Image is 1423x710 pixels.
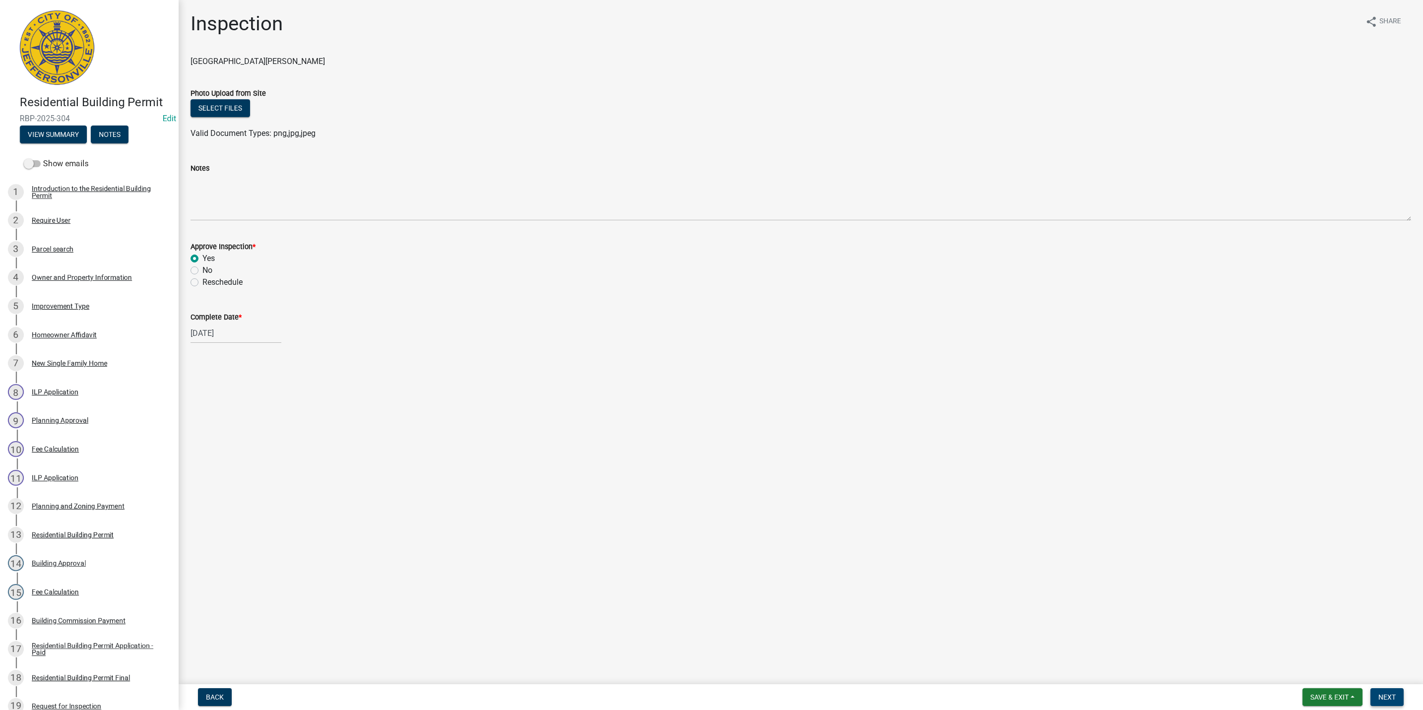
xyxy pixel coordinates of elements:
[32,703,101,710] div: Request for Inspection
[191,314,242,321] label: Complete Date
[191,99,250,117] button: Select files
[8,470,24,486] div: 11
[8,327,24,343] div: 6
[20,114,159,123] span: RBP-2025-304
[32,560,86,567] div: Building Approval
[24,158,88,170] label: Show emails
[32,331,97,338] div: Homeowner Affidavit
[32,303,89,310] div: Improvement Type
[32,217,70,224] div: Require User
[206,693,224,701] span: Back
[32,417,88,424] div: Planning Approval
[91,126,129,143] button: Notes
[32,388,78,395] div: ILP Application
[8,184,24,200] div: 1
[1302,688,1362,706] button: Save & Exit
[32,246,73,253] div: Parcel search
[202,253,215,264] label: Yes
[8,555,24,571] div: 14
[1365,16,1377,28] i: share
[8,613,24,629] div: 16
[32,674,130,681] div: Residential Building Permit Final
[202,276,243,288] label: Reschedule
[1379,16,1401,28] span: Share
[32,588,79,595] div: Fee Calculation
[1310,693,1349,701] span: Save & Exit
[198,688,232,706] button: Back
[163,114,176,123] wm-modal-confirm: Edit Application Number
[8,269,24,285] div: 4
[32,531,114,538] div: Residential Building Permit
[191,129,316,138] span: Valid Document Types: png,jpg,jpeg
[32,642,163,656] div: Residential Building Permit Application - Paid
[20,95,171,110] h4: Residential Building Permit
[191,165,209,172] label: Notes
[8,412,24,428] div: 9
[8,641,24,657] div: 17
[8,212,24,228] div: 2
[32,617,126,624] div: Building Commission Payment
[20,131,87,139] wm-modal-confirm: Summary
[191,12,283,36] h1: Inspection
[8,670,24,686] div: 18
[163,114,176,123] a: Edit
[32,274,132,281] div: Owner and Property Information
[8,498,24,514] div: 12
[32,503,125,510] div: Planning and Zoning Payment
[20,126,87,143] button: View Summary
[32,360,107,367] div: New Single Family Home
[32,185,163,199] div: Introduction to the Residential Building Permit
[8,527,24,543] div: 13
[191,90,266,97] label: Photo Upload from Site
[32,474,78,481] div: ILP Application
[20,10,94,85] img: City of Jeffersonville, Indiana
[8,384,24,400] div: 8
[191,56,1411,67] p: [GEOGRAPHIC_DATA][PERSON_NAME]
[8,584,24,600] div: 15
[202,264,212,276] label: No
[8,441,24,457] div: 10
[91,131,129,139] wm-modal-confirm: Notes
[191,244,256,251] label: Approve Inspection
[191,323,281,343] input: mm/dd/yyyy
[32,446,79,452] div: Fee Calculation
[1370,688,1404,706] button: Next
[1378,693,1396,701] span: Next
[1358,12,1409,31] button: shareShare
[8,355,24,371] div: 7
[8,241,24,257] div: 3
[8,298,24,314] div: 5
